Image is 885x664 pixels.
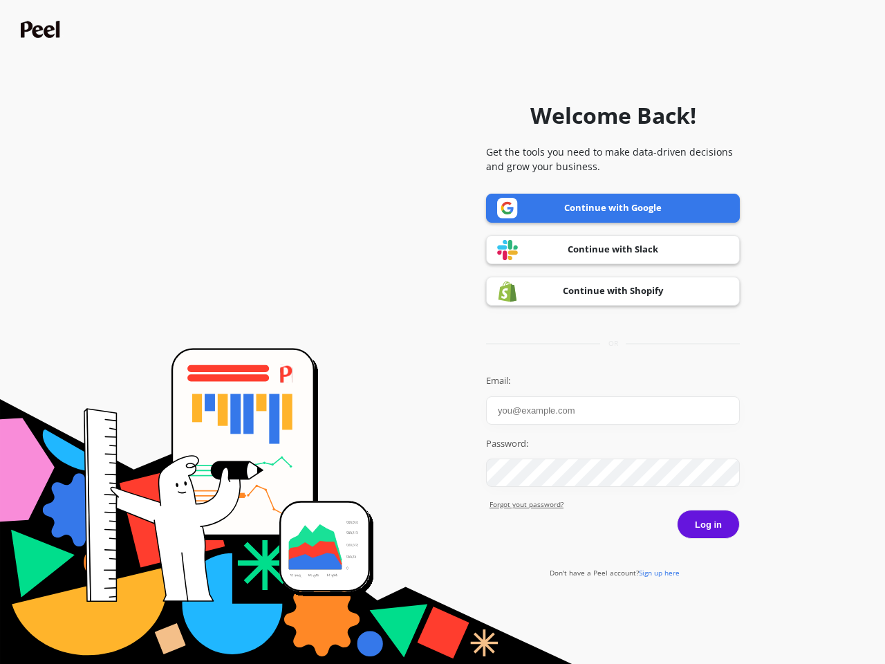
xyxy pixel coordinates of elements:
[486,194,740,223] a: Continue with Google
[21,21,64,38] img: Peel
[497,198,518,219] img: Google logo
[486,338,740,349] div: or
[677,510,740,539] button: Log in
[486,437,740,451] label: Password:
[486,235,740,264] a: Continue with Slack
[486,277,740,306] a: Continue with Shopify
[486,396,740,425] input: you@example.com
[530,99,696,132] h1: Welcome Back!
[550,568,680,578] a: Don't have a Peel account?Sign up here
[497,281,518,302] img: Shopify logo
[486,145,740,174] p: Get the tools you need to make data-driven decisions and grow your business.
[490,499,740,510] a: Forgot yout password?
[639,568,680,578] span: Sign up here
[497,239,518,261] img: Slack logo
[486,374,740,388] label: Email:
